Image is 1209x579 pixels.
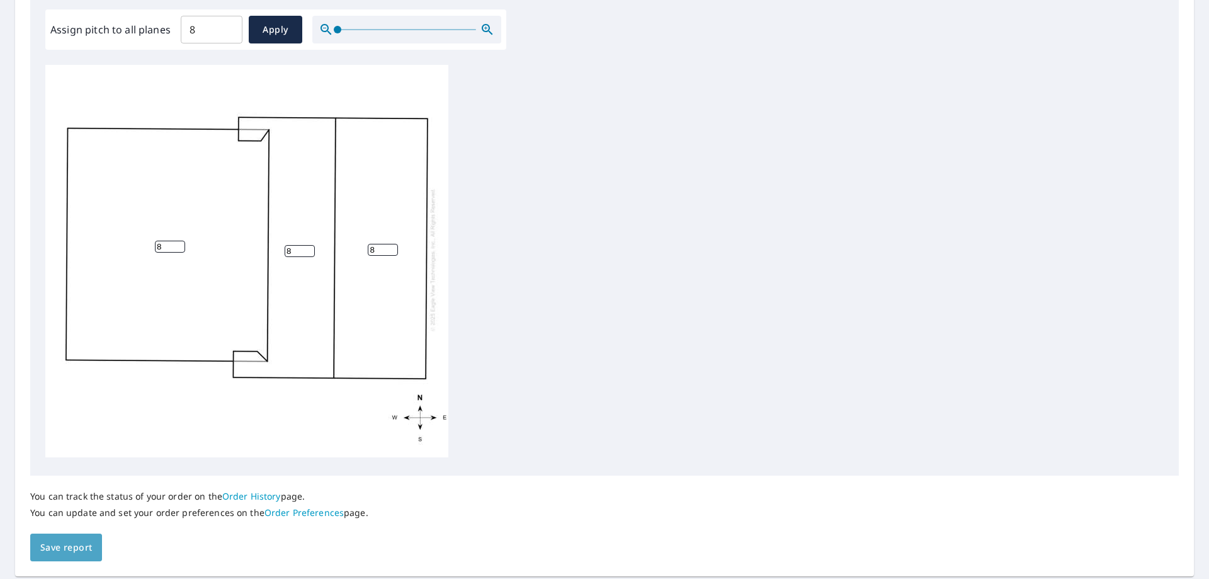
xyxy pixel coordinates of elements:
a: Order History [222,490,281,502]
label: Assign pitch to all planes [50,22,171,37]
span: Save report [40,540,92,556]
button: Save report [30,534,102,562]
input: 00.0 [181,12,242,47]
p: You can track the status of your order on the page. [30,491,368,502]
button: Apply [249,16,302,43]
a: Order Preferences [264,507,344,519]
p: You can update and set your order preferences on the page. [30,507,368,519]
span: Apply [259,22,292,38]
